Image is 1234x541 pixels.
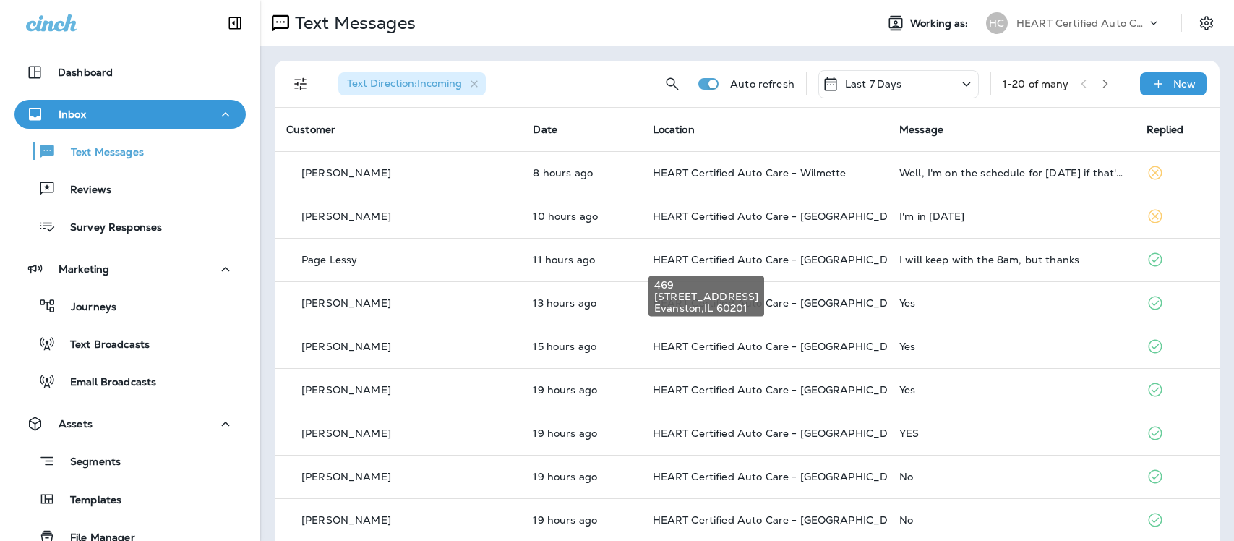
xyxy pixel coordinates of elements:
p: Inbox [59,108,86,120]
span: HEART Certified Auto Care - [GEOGRAPHIC_DATA] [653,427,912,440]
span: Location [653,123,695,136]
p: Templates [56,494,121,508]
button: Marketing [14,255,246,284]
div: Yes [899,297,1123,309]
p: [PERSON_NAME] [301,384,391,396]
p: Text Broadcasts [56,338,150,352]
p: [PERSON_NAME] [301,297,391,309]
button: Text Broadcasts [14,328,246,359]
span: HEART Certified Auto Care - [GEOGRAPHIC_DATA] [653,210,912,223]
p: [PERSON_NAME] [301,427,391,439]
p: Segments [56,456,121,470]
span: HEART Certified Auto Care - [GEOGRAPHIC_DATA] [653,340,912,353]
button: Filters [286,69,315,98]
p: Sep 17, 2025 09:13 AM [533,384,629,396]
p: HEART Certified Auto Care [1016,17,1147,29]
span: HEART Certified Auto Care - [GEOGRAPHIC_DATA] [653,253,912,266]
button: Segments [14,446,246,477]
p: Journeys [56,301,116,315]
div: Yes [899,384,1123,396]
span: HEART Certified Auto Care - Wilmette [653,166,847,179]
p: Page Lessy [301,254,357,265]
button: Email Broadcasts [14,366,246,396]
div: I'm in tomorrow [899,210,1123,222]
p: [PERSON_NAME] [301,471,391,482]
p: Sep 17, 2025 09:09 AM [533,471,629,482]
p: [PERSON_NAME] [301,167,391,179]
p: Sep 17, 2025 05:59 PM [533,210,629,222]
div: No [899,514,1123,526]
button: Search Messages [658,69,687,98]
div: Well, I'm on the schedule for tomorrow if that's still good. [899,167,1123,179]
p: Dashboard [58,67,113,78]
button: Dashboard [14,58,246,87]
button: Reviews [14,174,246,204]
span: HEART Certified Auto Care - [GEOGRAPHIC_DATA] [653,383,912,396]
p: Sep 17, 2025 09:11 AM [533,427,629,439]
p: Reviews [56,184,111,197]
div: Text Direction:Incoming [338,72,486,95]
p: Marketing [59,263,109,275]
button: Collapse Sidebar [215,9,255,38]
span: Text Direction : Incoming [347,77,462,90]
button: Inbox [14,100,246,129]
p: Sep 17, 2025 01:20 PM [533,341,629,352]
p: Sep 17, 2025 07:48 PM [533,167,629,179]
span: HEART Certified Auto Care - [GEOGRAPHIC_DATA] [653,470,912,483]
span: Date [533,123,557,136]
div: No [899,471,1123,482]
p: [PERSON_NAME] [301,341,391,352]
div: HC [986,12,1008,34]
span: Replied [1147,123,1184,136]
span: HEART Certified Auto Care - [GEOGRAPHIC_DATA] [653,514,912,527]
div: Yes [899,341,1123,352]
div: I will keep with the 8am, but thanks [899,254,1123,265]
span: Customer [286,123,335,136]
p: Sep 17, 2025 09:05 AM [533,514,629,526]
p: [PERSON_NAME] [301,514,391,526]
span: 469 [654,279,758,291]
p: Auto refresh [730,78,794,90]
button: Journeys [14,291,246,321]
p: Survey Responses [56,221,162,235]
p: Assets [59,418,93,430]
span: [STREET_ADDRESS] [654,291,758,302]
button: Assets [14,409,246,438]
span: HEART Certified Auto Care - [GEOGRAPHIC_DATA] [653,297,912,310]
p: [PERSON_NAME] [301,210,391,222]
p: Email Broadcasts [56,376,156,390]
span: Evanston , IL 60201 [654,302,758,314]
span: Working as: [910,17,972,30]
button: Survey Responses [14,211,246,242]
button: Settings [1194,10,1220,36]
p: Text Messages [56,146,144,160]
p: Sep 17, 2025 04:50 PM [533,254,629,265]
button: Text Messages [14,136,246,166]
p: New [1173,78,1196,90]
div: 1 - 20 of many [1003,78,1069,90]
div: YES [899,427,1123,439]
button: Templates [14,484,246,514]
p: Text Messages [289,12,416,34]
p: Sep 17, 2025 02:40 PM [533,297,629,309]
p: Last 7 Days [845,78,902,90]
span: Message [899,123,943,136]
